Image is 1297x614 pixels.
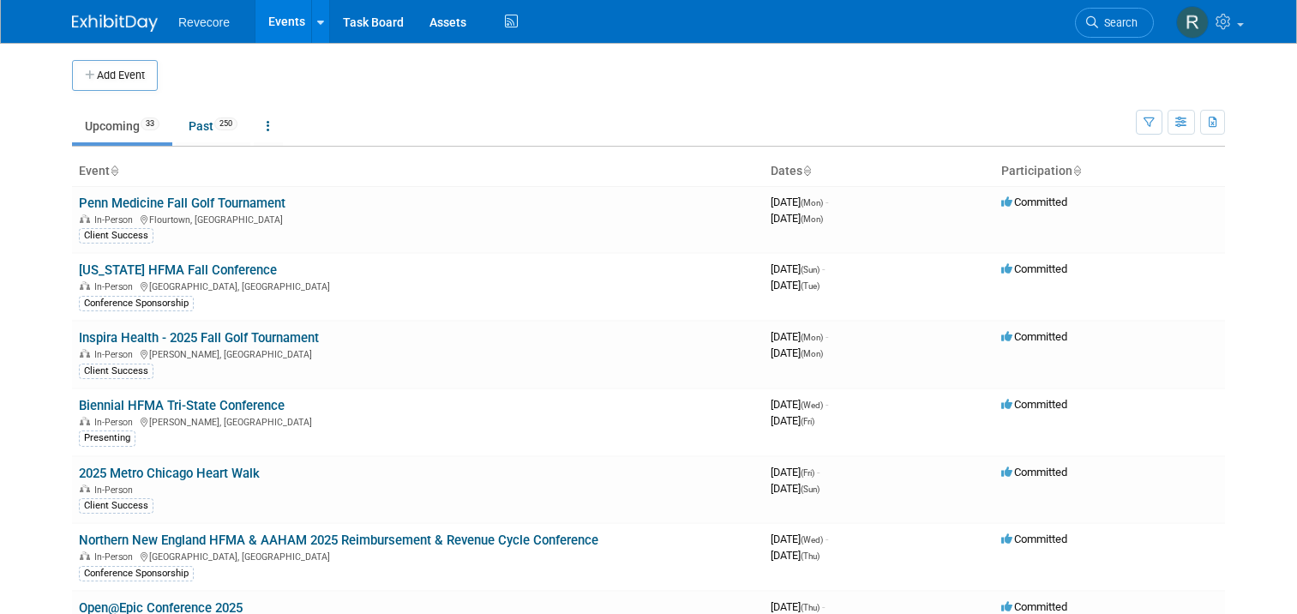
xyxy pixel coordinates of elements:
[1001,330,1067,343] span: Committed
[801,603,820,612] span: (Thu)
[1075,8,1154,38] a: Search
[80,551,90,560] img: In-Person Event
[1001,196,1067,208] span: Committed
[79,398,285,413] a: Biennial HFMA Tri-State Conference
[801,349,823,358] span: (Mon)
[79,364,153,379] div: Client Success
[1001,466,1067,479] span: Committed
[94,485,138,496] span: In-Person
[79,279,757,292] div: [GEOGRAPHIC_DATA], [GEOGRAPHIC_DATA]
[79,330,319,346] a: Inspira Health - 2025 Fall Golf Tournament
[771,212,823,225] span: [DATE]
[801,535,823,545] span: (Wed)
[801,265,820,274] span: (Sun)
[771,279,820,292] span: [DATE]
[994,157,1225,186] th: Participation
[1001,262,1067,275] span: Committed
[771,262,825,275] span: [DATE]
[94,349,138,360] span: In-Person
[214,117,237,130] span: 250
[72,110,172,142] a: Upcoming33
[80,485,90,493] img: In-Person Event
[1001,398,1067,411] span: Committed
[826,196,828,208] span: -
[79,196,285,211] a: Penn Medicine Fall Golf Tournament
[79,466,260,481] a: 2025 Metro Chicago Heart Walk
[94,417,138,428] span: In-Person
[79,212,757,226] div: Flourtown, [GEOGRAPHIC_DATA]
[79,533,598,548] a: Northern New England HFMA & AAHAM 2025 Reimbursement & Revenue Cycle Conference
[72,15,158,32] img: ExhibitDay
[94,214,138,226] span: In-Person
[801,281,820,291] span: (Tue)
[79,549,757,563] div: [GEOGRAPHIC_DATA], [GEOGRAPHIC_DATA]
[822,600,825,613] span: -
[94,551,138,563] span: In-Person
[79,430,135,446] div: Presenting
[771,346,823,359] span: [DATE]
[801,214,823,224] span: (Mon)
[771,398,828,411] span: [DATE]
[1072,164,1081,178] a: Sort by Participation Type
[79,346,757,360] div: [PERSON_NAME], [GEOGRAPHIC_DATA]
[764,157,994,186] th: Dates
[79,296,194,311] div: Conference Sponsorship
[771,533,828,545] span: [DATE]
[801,400,823,410] span: (Wed)
[801,551,820,561] span: (Thu)
[80,214,90,223] img: In-Person Event
[802,164,811,178] a: Sort by Start Date
[1176,6,1209,39] img: Rachael Sires
[817,466,820,479] span: -
[801,468,814,478] span: (Fri)
[771,196,828,208] span: [DATE]
[80,349,90,358] img: In-Person Event
[771,414,814,427] span: [DATE]
[141,117,159,130] span: 33
[771,330,828,343] span: [DATE]
[771,482,820,495] span: [DATE]
[826,330,828,343] span: -
[771,600,825,613] span: [DATE]
[79,566,194,581] div: Conference Sponsorship
[771,466,820,479] span: [DATE]
[178,15,230,29] span: Revecore
[79,262,277,278] a: [US_STATE] HFMA Fall Conference
[1098,16,1138,29] span: Search
[72,157,764,186] th: Event
[801,417,814,426] span: (Fri)
[822,262,825,275] span: -
[94,281,138,292] span: In-Person
[801,333,823,342] span: (Mon)
[801,485,820,494] span: (Sun)
[79,498,153,514] div: Client Success
[72,60,158,91] button: Add Event
[826,533,828,545] span: -
[110,164,118,178] a: Sort by Event Name
[80,281,90,290] img: In-Person Event
[176,110,250,142] a: Past250
[1001,600,1067,613] span: Committed
[79,228,153,244] div: Client Success
[1001,533,1067,545] span: Committed
[80,417,90,425] img: In-Person Event
[826,398,828,411] span: -
[801,198,823,208] span: (Mon)
[771,549,820,562] span: [DATE]
[79,414,757,428] div: [PERSON_NAME], [GEOGRAPHIC_DATA]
